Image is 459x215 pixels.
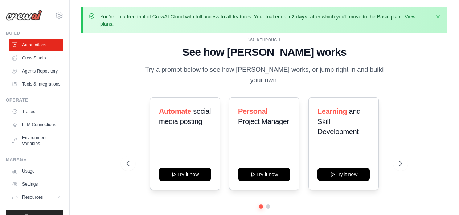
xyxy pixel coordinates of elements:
a: LLM Connections [9,119,63,131]
span: Automate [159,107,191,115]
a: Tools & Integrations [9,78,63,90]
p: Try a prompt below to see how [PERSON_NAME] works, or jump right in and build your own. [143,65,386,86]
button: Try it now [159,168,211,181]
a: Environment Variables [9,132,63,149]
span: Learning [317,107,347,115]
span: Resources [22,194,43,200]
span: Personal [238,107,267,115]
div: Build [6,30,63,36]
span: social media posting [159,107,211,125]
a: Settings [9,178,63,190]
p: You're on a free trial of CrewAI Cloud with full access to all features. Your trial ends in , aft... [100,13,430,28]
button: Try it now [317,168,370,181]
a: Crew Studio [9,52,63,64]
span: Project Manager [238,117,289,125]
div: WALKTHROUGH [127,37,402,43]
a: Usage [9,165,63,177]
a: Agents Repository [9,65,63,77]
strong: 7 days [291,14,307,20]
button: Resources [9,191,63,203]
h1: See how [PERSON_NAME] works [127,46,402,59]
button: Try it now [238,168,290,181]
a: Automations [9,39,63,51]
a: Traces [9,106,63,117]
img: Logo [6,10,42,21]
span: and Skill Development [317,107,361,136]
div: Manage [6,157,63,162]
div: Operate [6,97,63,103]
